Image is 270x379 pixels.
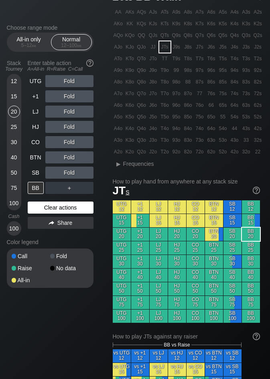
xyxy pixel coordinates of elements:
div: UTG 25 [113,241,131,255]
div: 86s [206,76,217,88]
div: LJ 20 [150,228,168,241]
div: BB 25 [242,241,260,255]
div: Call [12,253,50,259]
div: A8s [183,6,194,18]
div: K9s [171,18,182,29]
div: 97s [194,65,205,76]
div: Q7s [194,30,205,41]
div: KK [124,18,136,29]
div: J5o [148,111,159,122]
div: 5 – 12 [12,43,46,48]
div: AJo [113,41,124,53]
div: KJs [148,18,159,29]
div: KJo [124,41,136,53]
div: 50 [8,167,20,179]
div: A6o [113,100,124,111]
img: help.32db89a4.svg [252,332,261,341]
div: LJ 15 [150,214,168,227]
div: K7o [124,88,136,99]
div: 84o [183,123,194,134]
div: CO 100 [187,310,205,323]
div: 52s [252,111,264,122]
div: Q6o [136,100,147,111]
div: 75 [8,182,20,194]
div: +1 12 [131,200,149,214]
div: Tourney [4,66,24,72]
div: CO 25 [187,241,205,255]
div: J3o [148,134,159,146]
span: bb [77,43,81,48]
div: K5o [124,111,136,122]
div: A3o [113,134,124,146]
div: 32s [252,134,264,146]
div: BB [28,182,44,194]
div: T3s [241,53,252,64]
div: 97o [171,88,182,99]
div: A8o [113,76,124,88]
div: BB 20 [242,228,260,241]
div: SB 50 [223,282,242,295]
div: BB 40 [242,269,260,282]
span: Frequencies [123,161,154,167]
div: 15 [8,90,20,102]
div: Q9o [136,65,147,76]
div: BTN 20 [205,228,223,241]
div: J9s [171,41,182,53]
div: Q9s [171,30,182,41]
div: T8s [183,53,194,64]
div: BTN 75 [205,296,223,309]
div: 65o [206,111,217,122]
div: LJ 50 [150,282,168,295]
div: TT [159,53,171,64]
div: 42o [229,146,240,157]
div: CO 30 [187,255,205,268]
div: Color legend [7,236,93,249]
div: 85o [183,111,194,122]
div: J7s [194,41,205,53]
img: help.32db89a4.svg [252,186,261,195]
div: 82o [183,146,194,157]
div: JTs [159,41,171,53]
div: J4o [148,123,159,134]
div: 25 [8,121,20,133]
div: 44 [229,123,240,134]
div: A5s [217,6,229,18]
div: SB 75 [223,296,242,309]
div: K3o [124,134,136,146]
div: 12 – 100 [55,43,88,48]
div: A7s [194,6,205,18]
div: HJ 100 [168,310,186,323]
div: SB [28,167,44,179]
div: +1 75 [131,296,149,309]
div: QTs [159,30,171,41]
div: 64s [229,100,240,111]
div: Share [28,217,93,229]
div: AQo [113,30,124,41]
div: J5s [217,41,229,53]
div: BTN 25 [205,241,223,255]
div: 92s [252,65,264,76]
div: 64o [206,123,217,134]
div: BTN 100 [205,310,223,323]
div: CO 12 [187,200,205,214]
div: 63s [241,100,252,111]
div: All-in only [10,35,47,50]
div: LJ 12 [150,200,168,214]
div: UTG 50 [113,282,131,295]
div: BTN 40 [205,269,223,282]
div: A3s [241,6,252,18]
div: T5s [217,53,229,64]
div: HJ 40 [168,269,186,282]
div: 85s [217,76,229,88]
div: J8s [183,41,194,53]
div: 88 [183,76,194,88]
div: BTN 50 [205,282,223,295]
div: 87o [183,88,194,99]
div: 54s [229,111,240,122]
div: +1 25 [131,241,149,255]
div: Q5o [136,111,147,122]
div: 94s [229,65,240,76]
div: 96o [171,100,182,111]
div: 94o [171,123,182,134]
div: 53s [241,111,252,122]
